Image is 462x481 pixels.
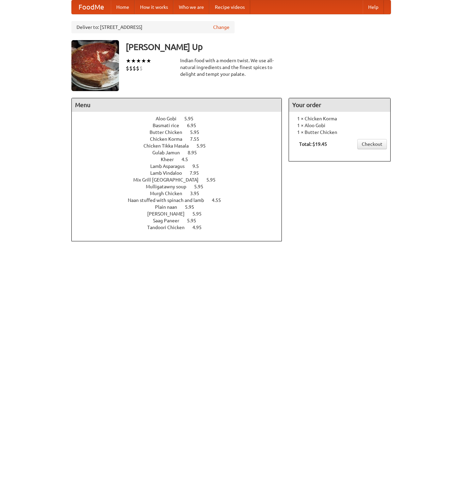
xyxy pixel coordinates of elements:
[212,197,228,203] span: 4.55
[289,98,390,112] h4: Your order
[213,24,229,31] a: Change
[150,170,211,176] a: Lamb Vindaloo 7.95
[292,129,387,136] li: 1 × Butter Chicken
[128,197,234,203] a: Naan stuffed with spinach and lamb 4.55
[71,21,235,33] div: Deliver to: [STREET_ADDRESS]
[143,143,218,149] a: Chicken Tikka Masala 5.95
[143,143,195,149] span: Chicken Tikka Masala
[150,136,189,142] span: Chicken Korma
[72,98,282,112] h4: Menu
[71,40,119,91] img: angular.jpg
[292,122,387,129] li: 1 × Aloo Gobi
[153,218,209,223] a: Saag Paneer 5.95
[153,123,186,128] span: Basmati rice
[135,0,173,14] a: How it works
[188,150,204,155] span: 8.95
[150,191,189,196] span: Murgh Chicken
[111,0,135,14] a: Home
[357,139,387,149] a: Checkout
[147,211,214,217] a: [PERSON_NAME] 5.95
[136,65,139,72] li: $
[152,150,187,155] span: Gulab Jamun
[147,211,191,217] span: [PERSON_NAME]
[192,225,208,230] span: 4.95
[128,197,211,203] span: Naan stuffed with spinach and lamb
[190,130,206,135] span: 5.95
[292,115,387,122] li: 1 × Chicken Korma
[150,164,211,169] a: Lamb Asparagus 9.5
[126,57,131,65] li: ★
[150,170,189,176] span: Lamb Vindaloo
[206,177,222,183] span: 5.95
[133,65,136,72] li: $
[126,40,391,54] h3: [PERSON_NAME] Up
[141,57,146,65] li: ★
[192,211,208,217] span: 5.95
[147,225,214,230] a: Tandoori Chicken 4.95
[155,204,207,210] a: Plain naan 5.95
[150,130,189,135] span: Butter Chicken
[363,0,384,14] a: Help
[209,0,250,14] a: Recipe videos
[153,218,186,223] span: Saag Paneer
[146,57,151,65] li: ★
[133,177,205,183] span: Mix Grill [GEOGRAPHIC_DATA]
[190,136,206,142] span: 7.55
[136,57,141,65] li: ★
[150,191,212,196] a: Murgh Chicken 3.95
[72,0,111,14] a: FoodMe
[187,123,203,128] span: 6.95
[190,170,206,176] span: 7.95
[150,130,212,135] a: Butter Chicken 5.95
[146,184,193,189] span: Mulligatawny soup
[147,225,191,230] span: Tandoori Chicken
[150,164,191,169] span: Lamb Asparagus
[182,157,195,162] span: 4.5
[156,116,183,121] span: Aloo Gobi
[190,191,206,196] span: 3.95
[187,218,203,223] span: 5.95
[150,136,212,142] a: Chicken Korma 7.55
[139,65,143,72] li: $
[161,157,181,162] span: Kheer
[155,204,184,210] span: Plain naan
[299,141,327,147] b: Total: $19.45
[131,57,136,65] li: ★
[185,204,201,210] span: 5.95
[152,150,209,155] a: Gulab Jamun 8.95
[184,116,200,121] span: 5.95
[192,164,206,169] span: 9.5
[194,184,210,189] span: 5.95
[156,116,206,121] a: Aloo Gobi 5.95
[153,123,209,128] a: Basmati rice 6.95
[173,0,209,14] a: Who we are
[180,57,282,78] div: Indian food with a modern twist. We use all-natural ingredients and the finest spices to delight ...
[126,65,129,72] li: $
[161,157,201,162] a: Kheer 4.5
[129,65,133,72] li: $
[196,143,212,149] span: 5.95
[133,177,228,183] a: Mix Grill [GEOGRAPHIC_DATA] 5.95
[146,184,216,189] a: Mulligatawny soup 5.95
